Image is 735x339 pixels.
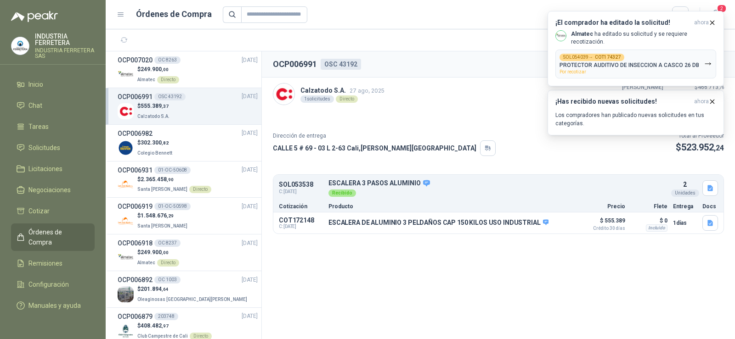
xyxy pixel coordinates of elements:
a: Configuración [11,276,95,293]
h3: OCP006982 [118,128,153,139]
span: ,00 [162,67,169,72]
p: $ [137,211,189,220]
div: 203748 [154,313,178,320]
span: Crédito 30 días [579,226,625,231]
span: [DATE] [242,202,258,211]
span: [DATE] [242,56,258,65]
h3: OCP006991 [118,92,153,102]
img: Company Logo [11,37,29,55]
p: PROTECTOR AUDITIVO DE INSECCION A CASCO 26 DB [560,62,699,68]
img: Company Logo [118,103,134,119]
img: Company Logo [118,67,134,83]
span: [DATE] [242,129,258,138]
span: C: [DATE] [279,188,323,195]
p: $ [137,102,171,111]
button: ¡Has recibido nuevas solicitudes!ahora Los compradores han publicado nuevas solicitudes en tus ca... [548,90,724,135]
span: Almatec [137,77,155,82]
span: 201.894 [141,286,169,292]
div: OSC 43192 [321,59,361,70]
span: ,64 [162,287,169,292]
a: Tareas [11,118,95,135]
span: C: [DATE] [279,224,323,229]
p: COT172148 [279,217,323,224]
p: ESCALERA DE ALUMINIO 3 PELDAÑOS CAP 150 KILOS USO INDUSTRIAL [328,219,548,227]
div: Directo [157,76,179,83]
span: ,29 [167,213,174,218]
a: Chat [11,97,95,114]
p: Producto [328,204,574,209]
span: [DATE] [242,92,258,101]
p: INDUSTRIA FERRETERA SAS [35,48,95,59]
p: Cotización [279,204,323,209]
h3: OCP006918 [118,238,153,248]
span: Inicio [28,79,43,89]
p: INDUSTRIA FERRETERA [35,33,95,46]
span: Manuales y ayuda [28,300,81,311]
h3: ¡El comprador ha editado la solicitud! [555,19,690,27]
img: Company Logo [273,83,294,105]
h3: OCP006892 [118,275,153,285]
div: Recibido [328,189,356,197]
a: OCP006918OC 8237[DATE] Company Logo$249.900,00AlmatecDirecto [118,238,258,267]
p: SOL053538 [279,181,323,188]
span: [DATE] [242,239,258,248]
p: $ [137,322,212,330]
span: 249.900 [141,66,169,72]
div: 01-OC-50598 [154,203,191,210]
p: $ [137,285,249,294]
div: OC 8263 [154,56,181,64]
p: $ [676,140,724,155]
img: Company Logo [118,323,134,339]
p: $ [137,65,179,74]
span: Tareas [28,122,49,132]
h3: OCP007020 [118,55,153,65]
div: Directo [336,95,358,103]
p: $ 555.389 [579,215,625,231]
span: 523.952 [681,142,724,153]
span: ahora [694,98,709,106]
p: Precio [579,204,625,209]
div: Unidades [671,189,699,197]
span: Calzatodo S.A. [137,114,170,119]
span: ahora [694,19,709,27]
h3: OCP006879 [118,311,153,322]
h3: OCP006931 [118,165,153,175]
span: Configuración [28,279,69,289]
h2: OCP006991 [273,58,317,71]
button: ¡El comprador ha editado la solicitud!ahora Company LogoAlmatec ha editado su solicitud y se requ... [548,11,724,86]
div: OSC 43192 [154,93,186,100]
span: Chat [28,100,42,111]
a: OCP007020OC 8263[DATE] Company Logo$249.900,00AlmatecDirecto [118,55,258,84]
p: Calzatodo S.A. [300,85,384,95]
span: Almatec [137,260,155,265]
span: ,00 [162,250,169,255]
img: Company Logo [118,140,134,156]
p: 1 días [673,217,697,228]
span: [DATE] [242,276,258,284]
span: ,24 [714,144,724,152]
a: Licitaciones [11,160,95,178]
div: 1 solicitudes [300,95,334,103]
span: ,90 [167,177,174,182]
span: 2 [717,4,727,13]
span: Solicitudes [28,143,60,153]
p: ESCALERA 3 PASOS ALUMINIO [328,179,667,188]
a: Remisiones [11,255,95,272]
div: 01-OC-50608 [154,167,191,174]
p: Los compradores han publicado nuevas solicitudes en tus categorías. [555,111,716,128]
p: $ [137,175,211,184]
span: ,37 [162,104,169,109]
div: SOL054039 → [560,54,624,61]
p: $ [137,248,179,257]
span: Por recotizar [560,69,586,74]
b: Almatec [571,31,593,37]
a: OCP00691901-OC-50598[DATE] Company Logo$1.548.676,29Santa [PERSON_NAME] [118,201,258,230]
a: OCP006982[DATE] Company Logo$302.300,82Colegio Bennett [118,128,258,157]
h1: Órdenes de Compra [136,8,212,21]
a: Negociaciones [11,181,95,199]
span: Santa [PERSON_NAME] [137,187,187,192]
span: [DATE] [242,312,258,321]
span: Licitaciones [28,164,62,174]
span: 408.482 [141,322,169,329]
img: Company Logo [118,176,134,192]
